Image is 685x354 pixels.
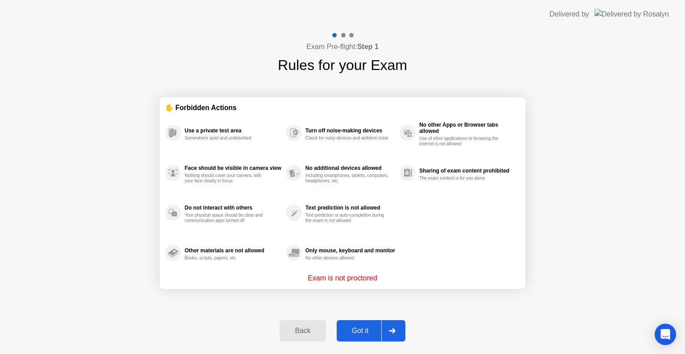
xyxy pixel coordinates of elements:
div: No other Apps or Browser tabs allowed [419,122,516,134]
div: Text prediction is not allowed [305,205,395,211]
div: Your physical space should be clear and communication apps turned off [185,213,269,223]
div: Including smartphones, tablets, computers, headphones, etc. [305,173,390,184]
div: Only mouse, keyboard and monitor [305,247,395,254]
div: ✋ Forbidden Actions [165,103,520,113]
div: No other devices allowed [305,255,390,261]
div: Other materials are not allowed [185,247,281,254]
button: Got it [337,320,405,342]
img: Delivered by Rosalyn [594,9,669,19]
div: Text prediction or auto-completion during the exam is not allowed [305,213,390,223]
div: No additional devices allowed [305,165,395,171]
h1: Rules for your Exam [278,54,407,76]
div: Face should be visible in camera view [185,165,281,171]
div: Somewhere quiet and undisturbed [185,136,269,141]
div: Sharing of exam content prohibited [419,168,516,174]
div: Got it [339,327,381,335]
h4: Exam Pre-flight: [306,41,379,52]
p: Exam is not proctored [308,273,377,284]
div: Books, scripts, papers, etc [185,255,269,261]
div: Nothing should cover your camera, with your face clearly in focus [185,173,269,184]
div: Use a private test area [185,128,281,134]
div: Delivered by [549,9,589,20]
div: Open Intercom Messenger [655,324,676,345]
div: Turn off noise-making devices [305,128,395,134]
div: Use of other applications or browsing the internet is not allowed [419,136,503,147]
div: Do not interact with others [185,205,281,211]
button: Back [280,320,326,342]
div: Back [282,327,323,335]
b: Step 1 [357,43,379,50]
div: The exam content is for you alone [419,176,503,181]
div: Check for noisy devices and ambient noise [305,136,390,141]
